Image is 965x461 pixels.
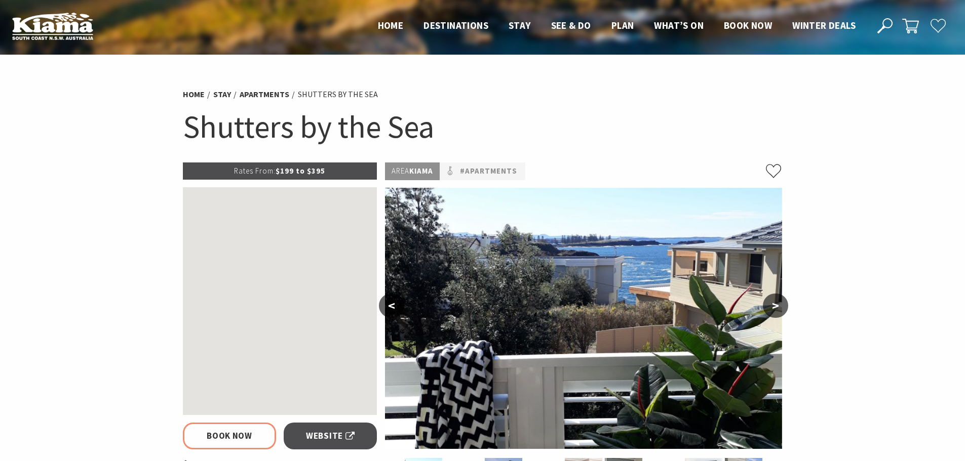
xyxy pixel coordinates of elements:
img: Kiama Logo [12,12,93,40]
h1: Shutters by the Sea [183,106,783,147]
span: See & Do [551,19,591,31]
img: Sparkling sea views from the deck to the light house at Shutters by the Sea [385,188,782,449]
span: Plan [611,19,634,31]
span: Winter Deals [792,19,856,31]
span: Area [392,166,409,176]
span: Website [306,429,355,443]
a: Stay [213,89,231,100]
button: < [379,294,404,318]
span: What’s On [654,19,704,31]
span: Destinations [423,19,488,31]
p: Kiama [385,162,440,180]
span: Stay [509,19,531,31]
a: Book Now [183,423,277,449]
p: $199 to $395 [183,162,377,180]
a: Home [183,89,205,100]
a: Apartments [240,89,289,100]
li: Shutters by the Sea [298,88,378,101]
a: #Apartments [460,165,517,178]
nav: Main Menu [368,18,866,34]
span: Book now [724,19,772,31]
button: > [763,294,788,318]
span: Rates From: [234,166,276,176]
a: Website [284,423,377,449]
span: Home [378,19,404,31]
